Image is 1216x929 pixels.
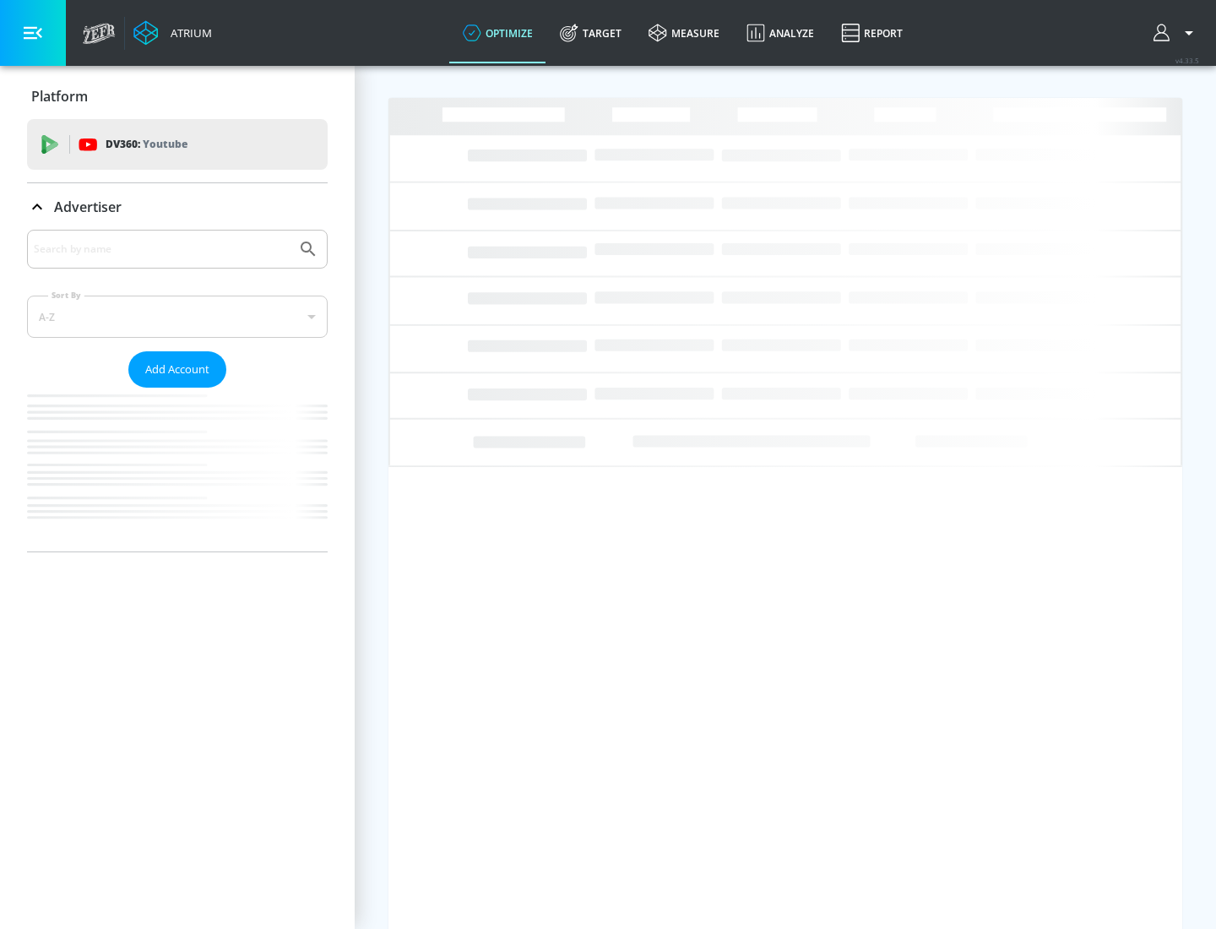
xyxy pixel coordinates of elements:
p: Advertiser [54,198,122,216]
nav: list of Advertiser [27,388,328,551]
label: Sort By [48,290,84,301]
p: Platform [31,87,88,106]
a: measure [635,3,733,63]
a: Analyze [733,3,828,63]
button: Add Account [128,351,226,388]
div: DV360: Youtube [27,119,328,170]
div: Atrium [164,25,212,41]
p: Youtube [143,135,187,153]
div: Advertiser [27,183,328,231]
div: A-Z [27,296,328,338]
p: DV360: [106,135,187,154]
a: Atrium [133,20,212,46]
input: Search by name [34,238,290,260]
a: optimize [449,3,546,63]
div: Platform [27,73,328,120]
div: Advertiser [27,230,328,551]
a: Report [828,3,916,63]
span: Add Account [145,360,209,379]
a: Target [546,3,635,63]
span: v 4.33.5 [1175,56,1199,65]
